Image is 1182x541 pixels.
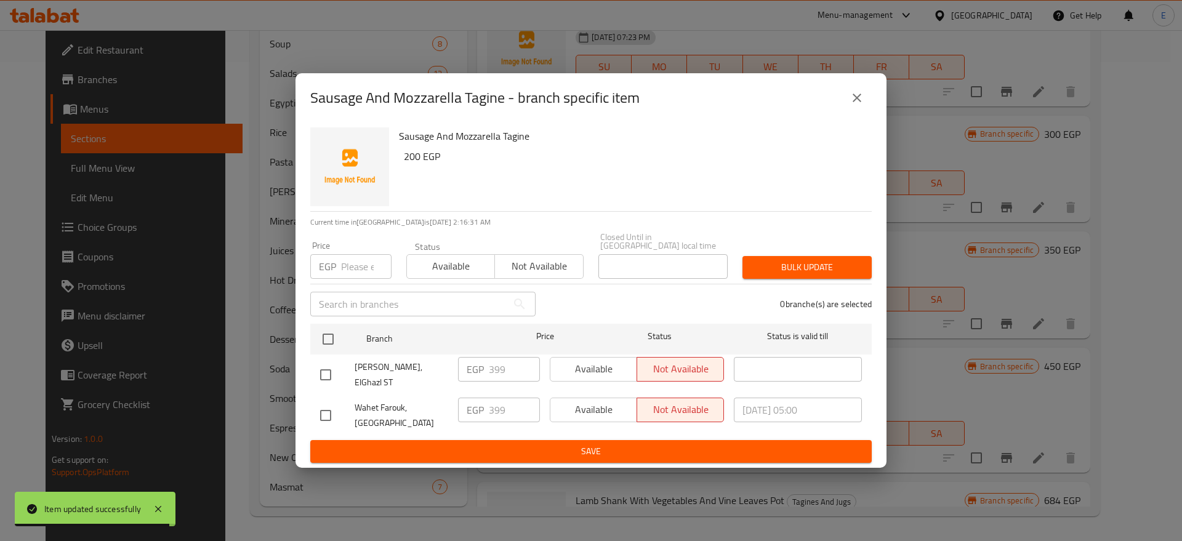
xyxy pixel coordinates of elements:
[412,257,490,275] span: Available
[44,502,141,516] div: Item updated successfully
[406,254,495,279] button: Available
[504,329,586,344] span: Price
[355,359,448,390] span: [PERSON_NAME], ElGhazl ST
[399,127,862,145] h6: Sausage And Mozzarella Tagine
[310,127,389,206] img: Sausage And Mozzarella Tagine
[494,254,583,279] button: Not available
[752,260,862,275] span: Bulk update
[596,329,724,344] span: Status
[310,88,640,108] h2: Sausage And Mozzarella Tagine - branch specific item
[310,292,507,316] input: Search in branches
[734,329,862,344] span: Status is valid till
[489,398,540,422] input: Please enter price
[467,403,484,417] p: EGP
[319,259,336,274] p: EGP
[310,440,872,463] button: Save
[320,444,862,459] span: Save
[780,298,872,310] p: 0 branche(s) are selected
[467,362,484,377] p: EGP
[366,331,494,347] span: Branch
[310,217,872,228] p: Current time in [GEOGRAPHIC_DATA] is [DATE] 2:16:31 AM
[404,148,862,165] h6: 200 EGP
[742,256,872,279] button: Bulk update
[842,83,872,113] button: close
[489,357,540,382] input: Please enter price
[341,254,392,279] input: Please enter price
[355,400,448,431] span: Wahet Farouk, [GEOGRAPHIC_DATA]
[500,257,578,275] span: Not available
